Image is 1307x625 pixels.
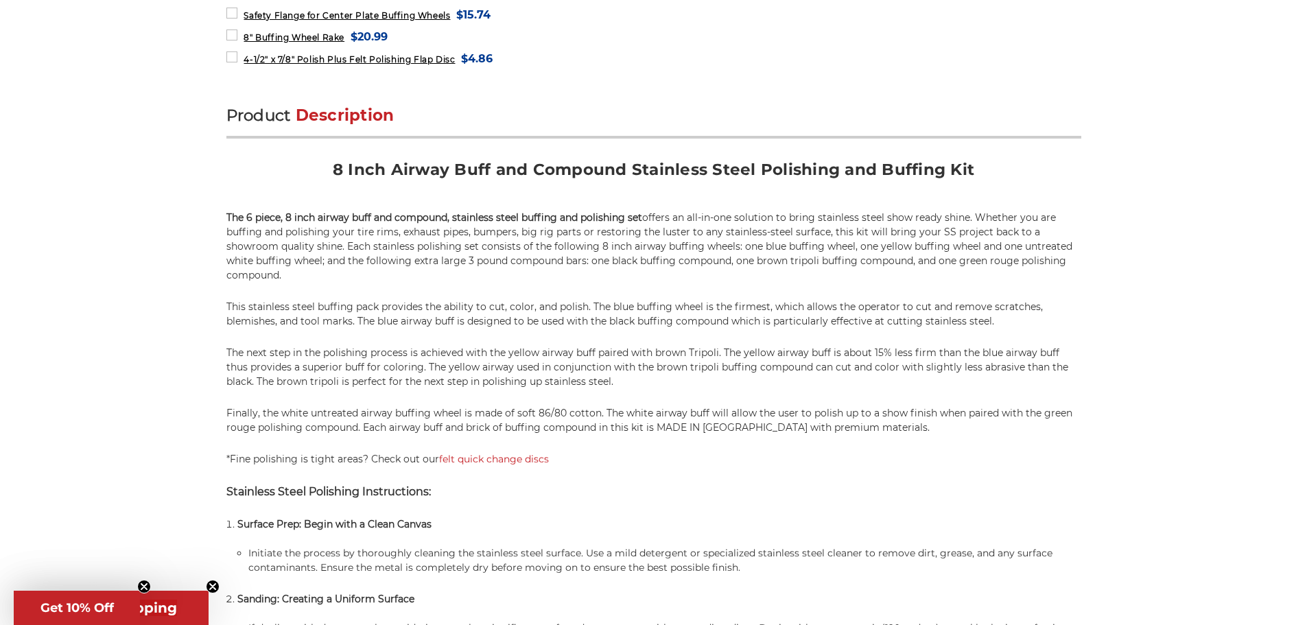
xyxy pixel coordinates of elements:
span: $20.99 [351,27,388,46]
a: felt quick change discs [439,453,549,465]
p: Finally, the white untreated airway buffing wheel is made of soft 86/80 cotton. The white airway ... [226,406,1081,435]
span: 4-1/2" x 7/8" Polish Plus Felt Polishing Flap Disc [244,54,455,64]
span: Safety Flange for Center Plate Buffing Wheels [244,10,450,21]
p: The next step in the polishing process is achieved with the yellow airway buff paired with brown ... [226,346,1081,389]
span: Product [226,106,291,125]
p: This stainless steel buffing pack provides the ability to cut, color, and polish. The blue buffin... [226,300,1081,329]
span: $4.86 [461,49,493,68]
strong: Stainless Steel Polishing Instructions: [226,485,431,498]
span: Get 10% Off [40,600,114,615]
strong: Sanding: Creating a Uniform Surface [237,593,414,605]
p: offers an all-in-one solution to bring stainless steel show ready shine. Whether you are buffing ... [226,211,1081,283]
span: $15.74 [456,5,491,24]
li: Initiate the process by thoroughly cleaning the stainless steel surface. Use a mild detergent or ... [248,546,1081,575]
button: Close teaser [206,580,220,593]
span: 8" Buffing Wheel Rake [244,32,344,43]
strong: Surface Prep: Begin with a Clean Canvas [237,518,432,530]
button: Close teaser [137,580,151,593]
span: Description [296,106,395,125]
p: *Fine polishing is tight areas? Check out our [226,452,1081,467]
strong: The 6 piece, 8 inch airway buff and compound, stainless steel buffing and polishing set [226,211,642,224]
div: Get Free ShippingClose teaser [14,591,209,625]
h2: 8 Inch Airway Buff and Compound Stainless Steel Polishing and Buffing Kit [226,159,1081,190]
div: Get 10% OffClose teaser [14,591,140,625]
